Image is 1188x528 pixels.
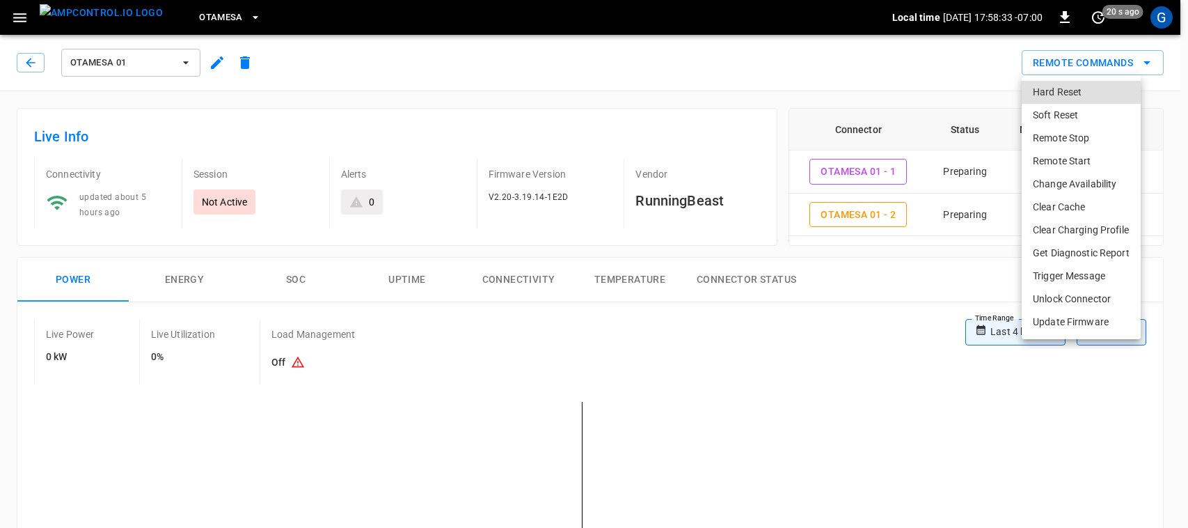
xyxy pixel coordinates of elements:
[1022,150,1141,173] li: Remote Start
[1022,288,1141,311] li: Unlock Connector
[1022,219,1141,242] li: Clear Charging Profile
[1022,265,1141,288] li: Trigger Message
[1022,173,1141,196] li: Change Availability
[1022,311,1141,334] li: Update Firmware
[1022,127,1141,150] li: Remote Stop
[1022,81,1141,104] li: Hard Reset
[1022,196,1141,219] li: Clear Cache
[1022,242,1141,265] li: Get Diagnostic Report
[1022,104,1141,127] li: Soft Reset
